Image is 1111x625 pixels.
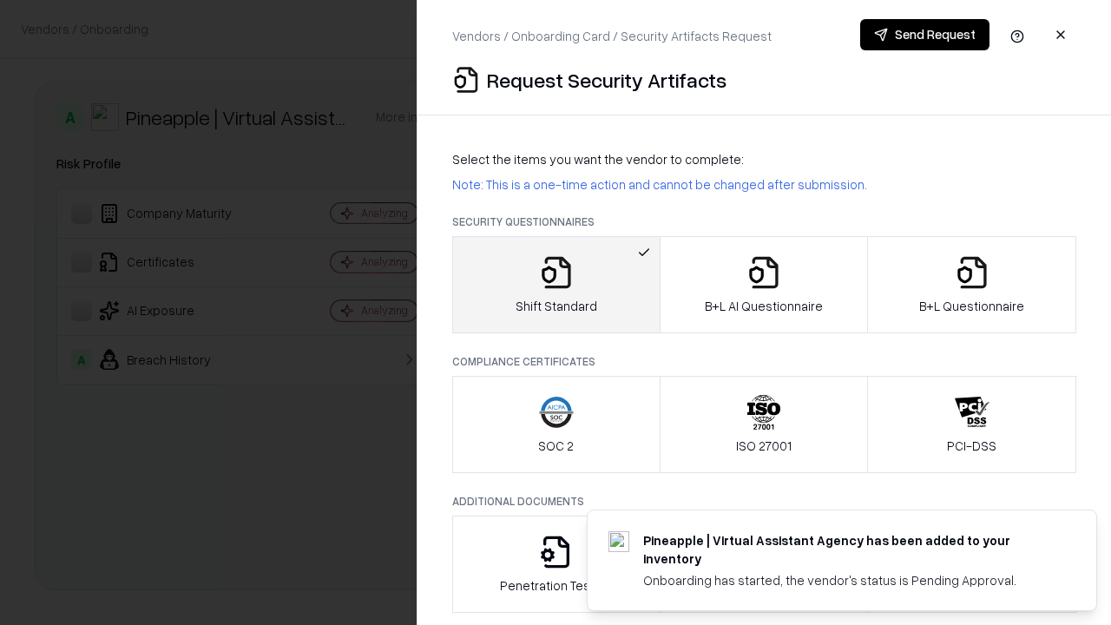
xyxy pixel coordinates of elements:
[705,297,823,315] p: B+L AI Questionnaire
[867,376,1076,473] button: PCI-DSS
[608,531,629,552] img: trypineapple.com
[736,437,792,455] p: ISO 27001
[452,494,1076,509] p: Additional Documents
[643,571,1055,589] div: Onboarding has started, the vendor's status is Pending Approval.
[452,354,1076,369] p: Compliance Certificates
[919,297,1024,315] p: B+L Questionnaire
[500,576,612,595] p: Penetration Testing
[452,236,661,333] button: Shift Standard
[867,236,1076,333] button: B+L Questionnaire
[452,27,772,45] p: Vendors / Onboarding Card / Security Artifacts Request
[947,437,996,455] p: PCI-DSS
[452,516,661,613] button: Penetration Testing
[516,297,597,315] p: Shift Standard
[487,66,726,94] p: Request Security Artifacts
[860,19,989,50] button: Send Request
[538,437,574,455] p: SOC 2
[452,214,1076,229] p: Security Questionnaires
[452,150,1076,168] p: Select the items you want the vendor to complete:
[660,236,869,333] button: B+L AI Questionnaire
[452,175,1076,194] p: Note: This is a one-time action and cannot be changed after submission.
[660,376,869,473] button: ISO 27001
[643,531,1055,568] div: Pineapple | Virtual Assistant Agency has been added to your inventory
[452,376,661,473] button: SOC 2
